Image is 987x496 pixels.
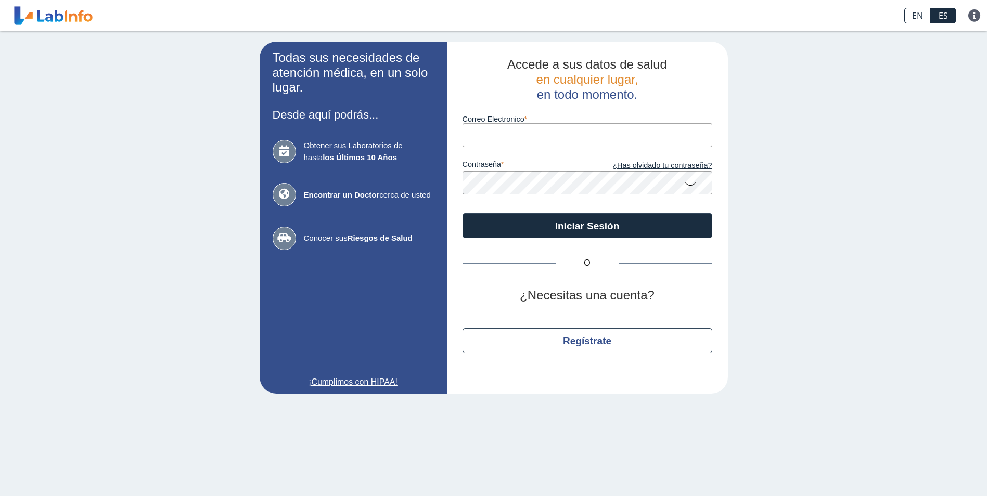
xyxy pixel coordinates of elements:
[273,376,434,388] a: ¡Cumplimos con HIPAA!
[507,57,667,71] span: Accede a sus datos de salud
[463,115,712,123] label: Correo Electronico
[556,257,619,269] span: O
[536,72,638,86] span: en cualquier lugar,
[463,328,712,353] button: Regístrate
[463,288,712,303] h2: ¿Necesitas una cuenta?
[463,160,587,172] label: contraseña
[537,87,637,101] span: en todo momento.
[348,233,413,242] b: Riesgos de Salud
[587,160,712,172] a: ¿Has olvidado tu contraseña?
[304,189,434,201] span: cerca de usted
[463,213,712,238] button: Iniciar Sesión
[273,108,434,121] h3: Desde aquí podrás...
[304,140,434,163] span: Obtener sus Laboratorios de hasta
[323,153,397,162] b: los Últimos 10 Años
[304,232,434,244] span: Conocer sus
[931,8,956,23] a: ES
[904,8,931,23] a: EN
[304,190,380,199] b: Encontrar un Doctor
[273,50,434,95] h2: Todas sus necesidades de atención médica, en un solo lugar.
